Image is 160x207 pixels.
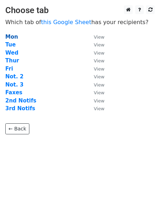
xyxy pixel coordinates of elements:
a: Wed [5,50,18,56]
h3: Choose tab [5,5,155,16]
small: View [94,74,104,79]
a: Not. 2 [5,73,23,80]
small: View [94,90,104,95]
p: Which tab of has your recipients? [5,18,155,26]
a: Tue [5,41,16,48]
a: View [87,41,104,48]
a: Fri [5,66,13,72]
a: Faxes [5,89,22,96]
small: View [94,82,104,88]
a: ← Back [5,123,29,134]
a: View [87,66,104,72]
small: View [94,106,104,111]
a: View [87,34,104,40]
a: View [87,105,104,112]
small: View [94,34,104,40]
small: View [94,66,104,72]
a: Mon [5,34,18,40]
a: 2nd Notifs [5,97,36,104]
small: View [94,58,104,63]
small: View [94,98,104,103]
a: View [87,89,104,96]
a: 3rd Notifs [5,105,35,112]
iframe: Chat Widget [125,173,160,207]
small: View [94,42,104,47]
a: View [87,82,104,88]
a: Thur [5,57,19,64]
a: this Google Sheet [41,19,91,26]
a: View [87,57,104,64]
a: View [87,97,104,104]
a: Not. 3 [5,82,23,88]
a: View [87,50,104,56]
a: View [87,73,104,80]
small: View [94,50,104,56]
